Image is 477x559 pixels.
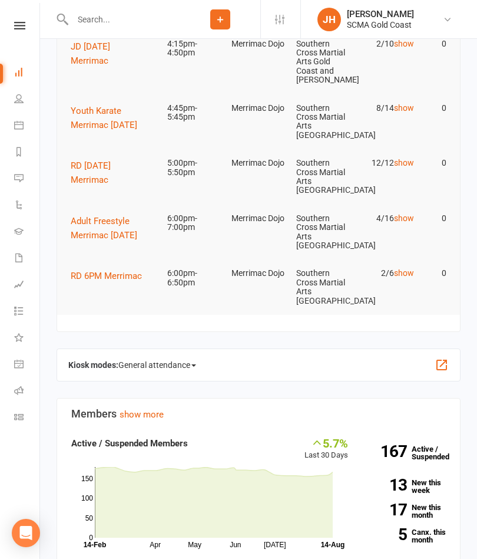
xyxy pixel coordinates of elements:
td: 0 [419,149,452,177]
td: 4:45pm-5:45pm [162,94,226,131]
h3: Members [71,408,446,420]
strong: 167 [366,443,407,459]
td: 0 [419,205,452,232]
a: 167Active / Suspended [360,436,455,469]
span: Adult Freestyle Merrimac [DATE] [71,216,137,241]
td: Merrimac Dojo [226,259,290,287]
button: Adult Freestyle Merrimac [DATE] [71,214,157,242]
a: show more [120,409,164,420]
a: 13New this week [366,479,446,494]
a: People [14,87,41,113]
div: Last 30 Days [304,436,348,462]
td: 12/12 [355,149,419,177]
td: Southern Cross Martial Arts [GEOGRAPHIC_DATA] [291,259,355,315]
td: Merrimac Dojo [226,94,290,122]
td: Southern Cross Martial Arts Gold Coast and [PERSON_NAME] [291,30,355,94]
strong: 17 [366,502,407,518]
div: SCMA Gold Coast [347,19,414,30]
a: Dashboard [14,60,41,87]
td: 2/6 [355,259,419,287]
a: show [394,268,414,278]
a: 5Canx. this month [366,528,446,544]
td: 5:00pm-5:50pm [162,149,226,186]
a: Roll call kiosk mode [14,379,41,405]
td: Southern Cross Martial Arts [GEOGRAPHIC_DATA] [291,94,355,150]
td: 4:15pm-4:50pm [162,30,226,67]
td: 4/16 [355,205,419,232]
a: Calendar [14,113,41,140]
input: Search... [69,11,180,28]
div: JH [317,8,341,31]
td: 0 [419,94,452,122]
strong: 5 [366,527,407,542]
span: JD [DATE] Merrimac [71,41,110,66]
td: 8/14 [355,94,419,122]
strong: 13 [366,477,407,493]
button: Youth Karate Merrimac [DATE] [71,104,157,132]
div: Open Intercom Messenger [12,519,40,547]
strong: Kiosk modes: [68,360,118,370]
td: 2/10 [355,30,419,58]
button: JD [DATE] Merrimac [71,40,157,68]
a: show [394,39,414,48]
td: 0 [419,30,452,58]
a: show [394,158,414,167]
span: Youth Karate Merrimac [DATE] [71,106,137,130]
td: Merrimac Dojo [226,30,290,58]
a: Reports [14,140,41,166]
span: General attendance [118,356,196,374]
a: 17New this month [366,504,446,519]
td: 6:00pm-7:00pm [162,205,226,242]
strong: Active / Suspended Members [71,438,188,449]
a: General attendance kiosk mode [14,352,41,379]
a: Class kiosk mode [14,405,41,432]
td: Southern Cross Martial Arts [GEOGRAPHIC_DATA] [291,205,355,260]
div: 5.7% [304,436,348,449]
td: Merrimac Dojo [226,205,290,232]
a: show [394,213,414,223]
td: Merrimac Dojo [226,149,290,177]
button: RD [DATE] Merrimac [71,159,157,187]
td: 6:00pm-6:50pm [162,259,226,297]
td: Southern Cross Martial Arts [GEOGRAPHIC_DATA] [291,149,355,205]
a: show [394,103,414,113]
span: RD [DATE] Merrimac [71,160,111,185]
span: RD 6PM Merrimac [71,271,142,281]
a: What's New [14,325,41,352]
a: Assessments [14,272,41,299]
button: RD 6PM Merrimac [71,269,150,283]
div: [PERSON_NAME] [347,9,414,19]
td: 0 [419,259,452,287]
